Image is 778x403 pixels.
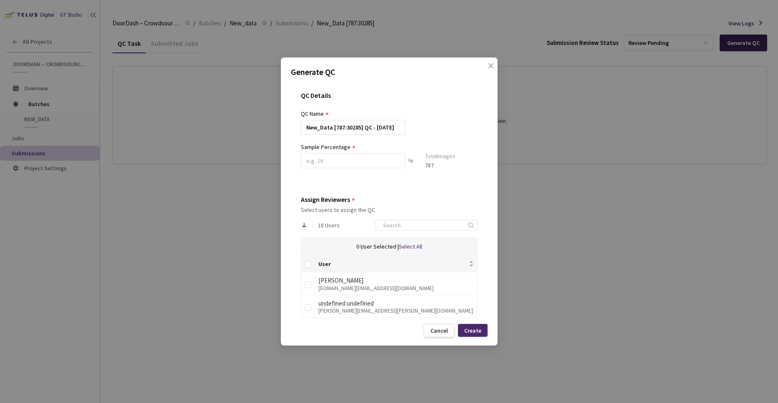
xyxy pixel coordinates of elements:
[301,206,478,213] div: Select users to assign the QC
[301,153,405,168] input: e.g. 10
[318,261,467,267] span: User
[318,299,474,308] div: undefined undefined
[301,196,350,203] div: Assign Reviewers
[425,152,455,161] div: Total Images
[318,276,474,286] div: [PERSON_NAME]
[315,256,478,272] th: User
[479,62,493,76] button: Close
[318,286,474,291] div: [DOMAIN_NAME][EMAIL_ADDRESS][DOMAIN_NAME]
[399,243,422,250] span: Select All
[488,62,494,86] span: close
[301,109,324,118] div: QC Name
[430,327,448,334] div: Cancel
[378,220,467,230] input: Search
[291,66,488,78] p: Generate QC
[464,327,481,334] div: Create
[425,161,455,170] div: 787
[356,243,399,250] span: 0 User Selected |
[301,92,478,109] div: QC Details
[318,308,474,314] div: [PERSON_NAME][EMAIL_ADDRESS][PERSON_NAME][DOMAIN_NAME]
[301,142,350,152] div: Sample Percentage
[405,153,416,176] div: %
[318,222,340,229] span: 18 Users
